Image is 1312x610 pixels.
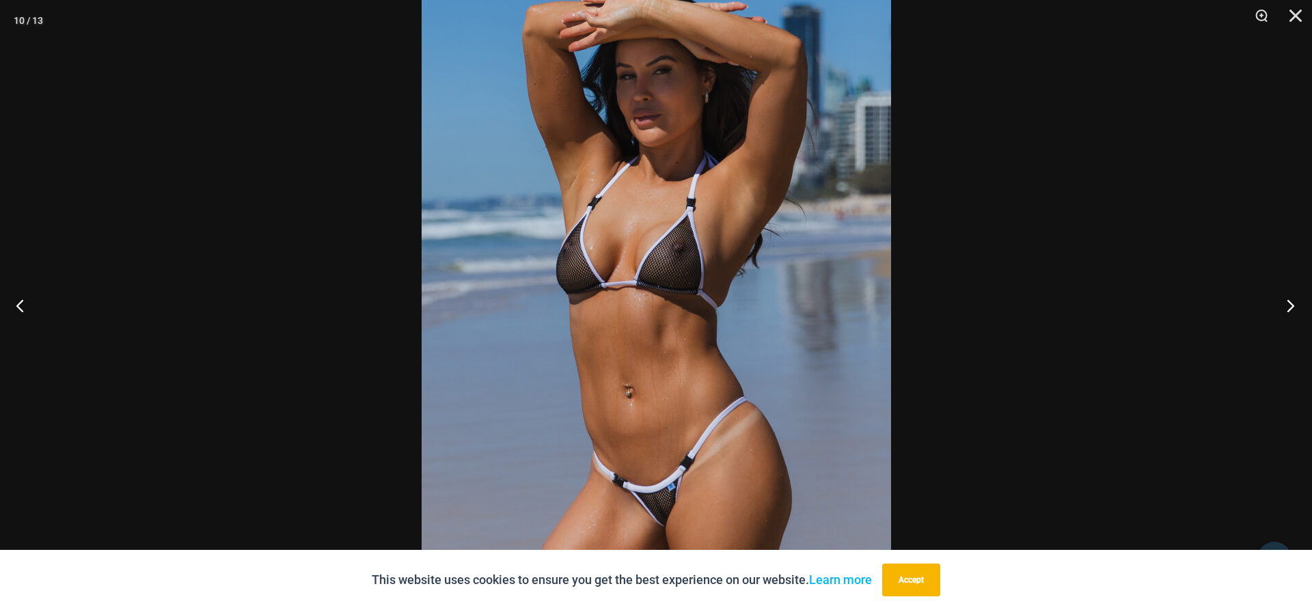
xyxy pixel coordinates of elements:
div: 10 / 13 [14,10,43,31]
button: Accept [882,564,940,596]
button: Next [1261,271,1312,339]
a: Learn more [809,572,872,587]
p: This website uses cookies to ensure you get the best experience on our website. [372,570,872,590]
